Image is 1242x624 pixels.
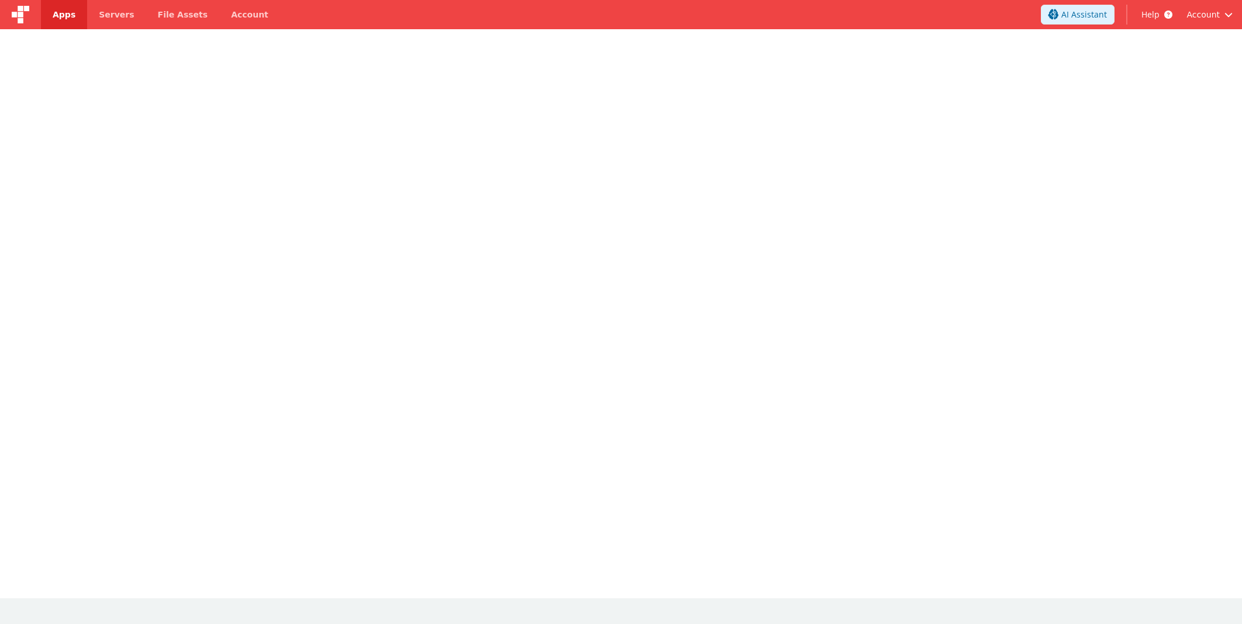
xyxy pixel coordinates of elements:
button: Account [1186,9,1233,20]
span: Account [1186,9,1220,20]
span: File Assets [158,9,208,20]
span: Servers [99,9,134,20]
button: AI Assistant [1041,5,1115,25]
span: Apps [53,9,75,20]
span: Help [1141,9,1160,20]
span: AI Assistant [1061,9,1107,20]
